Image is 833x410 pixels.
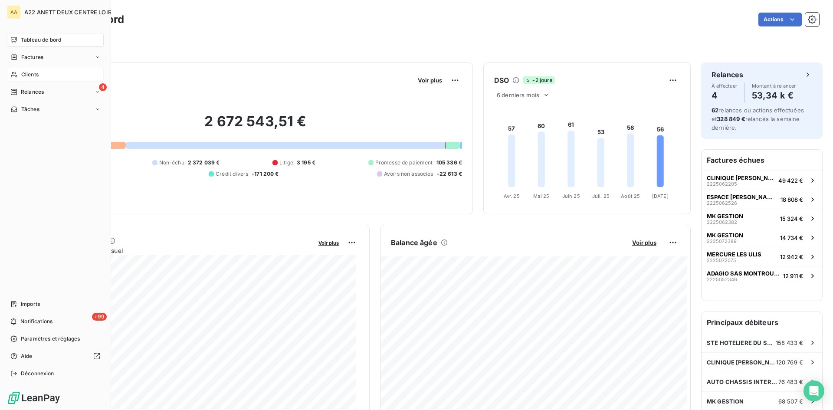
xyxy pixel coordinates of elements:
span: Voir plus [318,240,339,246]
span: Imports [21,300,40,308]
h6: Balance âgée [391,237,437,248]
span: 14 734 € [780,234,803,241]
span: -171 200 € [252,170,279,178]
h6: Principaux débiteurs [702,312,822,333]
span: 4 [99,83,107,91]
button: MK GESTION222506238215 324 € [702,209,822,228]
span: MK GESTION [707,398,744,405]
span: 18 808 € [781,196,803,203]
span: 328 849 € [717,115,745,122]
span: 62 [712,107,718,114]
a: Aide [7,349,104,363]
span: 2225072075 [707,258,736,263]
span: -22 613 € [437,170,462,178]
span: 2225062526 [707,200,737,206]
span: Promesse de paiement [375,159,433,167]
span: MERCURE LES ULIS [707,251,761,258]
span: Avoirs non associés [384,170,433,178]
h4: 4 [712,89,738,102]
span: relances ou actions effectuées et relancés la semaine dernière. [712,107,804,131]
span: 6 derniers mois [497,92,539,98]
span: 12 942 € [780,253,803,260]
span: 2225062205 [707,181,737,187]
span: 68 507 € [778,398,803,405]
div: AA [7,5,21,19]
tspan: [DATE] [652,193,669,199]
span: ESPACE [PERSON_NAME] [707,194,777,200]
span: Tâches [21,105,39,113]
h4: 53,34 k € [752,89,796,102]
span: Crédit divers [216,170,248,178]
button: MK GESTION222507238914 734 € [702,228,822,247]
span: Litige [279,159,293,167]
span: Notifications [20,318,52,325]
span: MK GESTION [707,232,743,239]
span: 76 483 € [778,378,803,385]
tspan: Avr. 25 [504,193,520,199]
span: À effectuer [712,83,738,89]
span: A22 ANETT DEUX CENTRE LOIRE [24,9,115,16]
button: CLINIQUE [PERSON_NAME] 2222506220549 422 € [702,171,822,190]
span: Chiffre d'affaires mensuel [49,246,312,255]
span: 2225072389 [707,239,737,244]
span: Aide [21,352,33,360]
span: Relances [21,88,44,96]
span: AUTO CHASSIS INTERNATIONAL [707,378,778,385]
span: 15 324 € [780,215,803,222]
span: Clients [21,71,39,79]
button: Voir plus [415,76,445,84]
span: 2225052346 [707,277,737,282]
span: 12 911 € [783,272,803,279]
h6: DSO [494,75,509,85]
tspan: Août 25 [621,193,640,199]
span: 49 422 € [778,177,803,184]
span: Paramètres et réglages [21,335,80,343]
button: Actions [758,13,802,26]
span: STE HOTELIERE DU SH61QG [707,339,776,346]
span: 105 336 € [436,159,462,167]
span: 158 433 € [776,339,803,346]
span: Déconnexion [21,370,54,377]
span: Montant à relancer [752,83,796,89]
span: -2 jours [523,76,554,84]
span: Tableau de bord [21,36,61,44]
span: 3 195 € [297,159,315,167]
button: ESPACE [PERSON_NAME]222506252618 808 € [702,190,822,209]
span: MK GESTION [707,213,743,220]
span: Voir plus [418,77,442,84]
tspan: Juin 25 [562,193,580,199]
span: Non-échu [159,159,184,167]
span: ADAGIO SAS MONTROUGE [707,270,780,277]
span: CLINIQUE [PERSON_NAME] 2 [707,174,775,181]
button: MERCURE LES ULIS222507207512 942 € [702,247,822,266]
span: 120 769 € [776,359,803,366]
tspan: Mai 25 [533,193,549,199]
div: Open Intercom Messenger [803,380,824,401]
span: 2 372 039 € [188,159,220,167]
button: Voir plus [630,239,659,246]
span: 2225062382 [707,220,737,225]
tspan: Juil. 25 [592,193,610,199]
button: Voir plus [316,239,341,246]
img: Logo LeanPay [7,391,61,405]
span: CLINIQUE [PERSON_NAME] 2 [707,359,776,366]
button: ADAGIO SAS MONTROUGE222505234612 911 € [702,266,822,285]
span: Voir plus [632,239,656,246]
h2: 2 672 543,51 € [49,113,462,139]
h6: Relances [712,69,743,80]
h6: Factures échues [702,150,822,171]
span: Factures [21,53,43,61]
span: +99 [92,313,107,321]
